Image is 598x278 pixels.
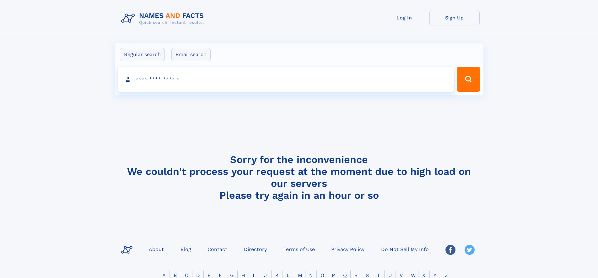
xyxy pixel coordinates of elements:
img: Logo Names and Facts [119,10,209,27]
a: Sign Up [429,10,480,25]
a: Blog [178,244,194,254]
img: Twitter [465,245,475,255]
a: Directory [241,244,269,254]
label: Regular search [120,48,165,61]
a: Terms of Use [281,244,317,254]
h4: Sorry for the inconvenience We couldn't process your request at the moment due to high load on ou... [119,154,480,201]
a: Contact [205,244,230,254]
label: Email search [171,48,211,61]
a: About [146,244,166,254]
a: Do Not Sell My Info [379,244,431,254]
input: search input [118,67,454,92]
a: Log In [379,10,429,25]
a: Privacy Policy [329,244,367,254]
button: Search Button [457,67,480,92]
img: Facebook [445,245,455,255]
